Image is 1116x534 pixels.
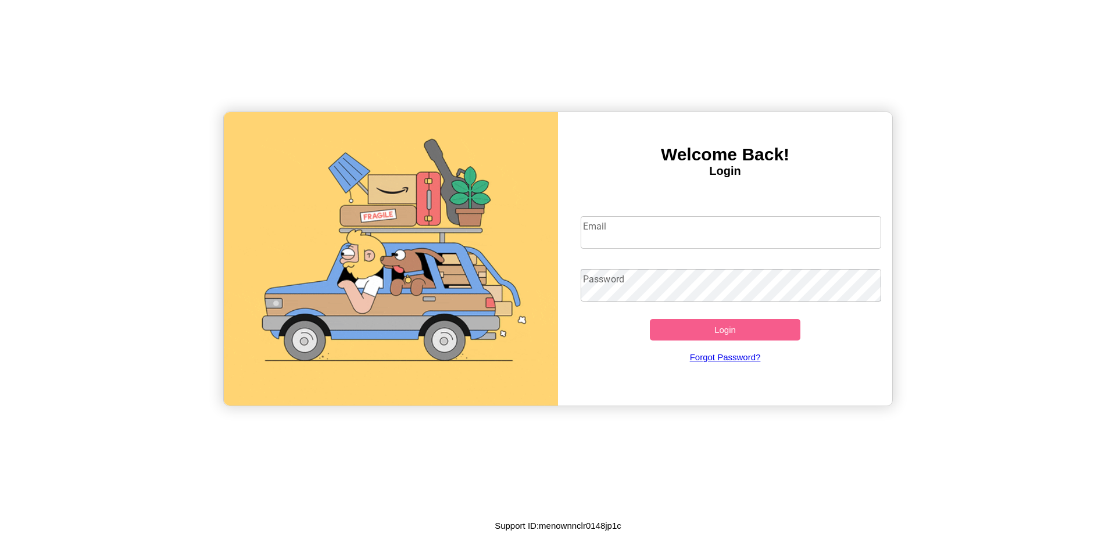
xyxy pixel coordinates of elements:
[495,518,621,533] p: Support ID: menownnclr0148jp1c
[558,145,892,164] h3: Welcome Back!
[575,341,876,374] a: Forgot Password?
[558,164,892,178] h4: Login
[224,112,558,406] img: gif
[650,319,800,341] button: Login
